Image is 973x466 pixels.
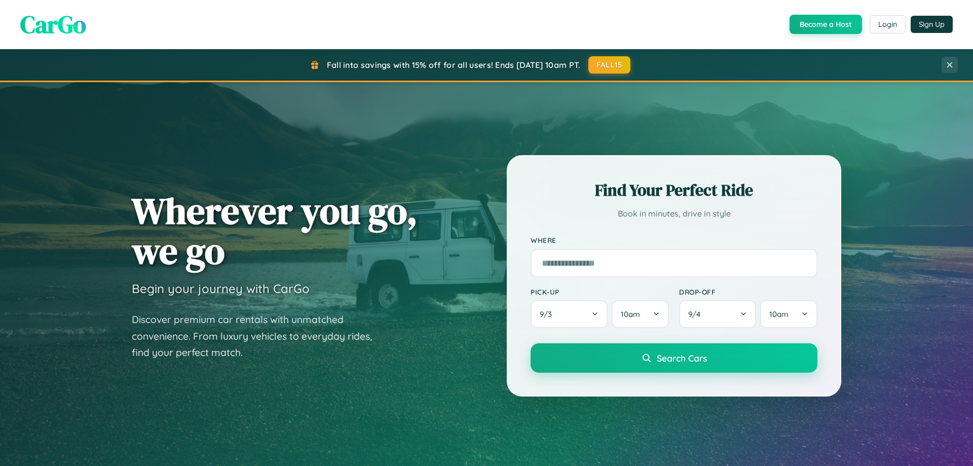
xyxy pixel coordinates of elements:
[132,191,418,271] h1: Wherever you go, we go
[531,288,669,296] label: Pick-up
[688,309,705,319] span: 9 / 4
[870,15,906,33] button: Login
[327,60,581,70] span: Fall into savings with 15% off for all users! Ends [DATE] 10am PT.
[911,16,953,33] button: Sign Up
[679,300,756,328] button: 9/4
[657,352,707,364] span: Search Cars
[132,281,310,296] h3: Begin your journey with CarGo
[531,236,817,245] label: Where
[132,311,385,361] p: Discover premium car rentals with unmatched convenience. From luxury vehicles to everyday rides, ...
[588,56,631,74] button: FALL15
[679,288,817,296] label: Drop-off
[20,8,86,41] span: CarGo
[769,309,789,319] span: 10am
[531,300,608,328] button: 9/3
[531,206,817,221] p: Book in minutes, drive in style
[531,343,817,373] button: Search Cars
[760,300,817,328] button: 10am
[540,309,557,319] span: 9 / 3
[612,300,669,328] button: 10am
[790,15,862,34] button: Become a Host
[621,309,640,319] span: 10am
[531,179,817,201] h2: Find Your Perfect Ride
